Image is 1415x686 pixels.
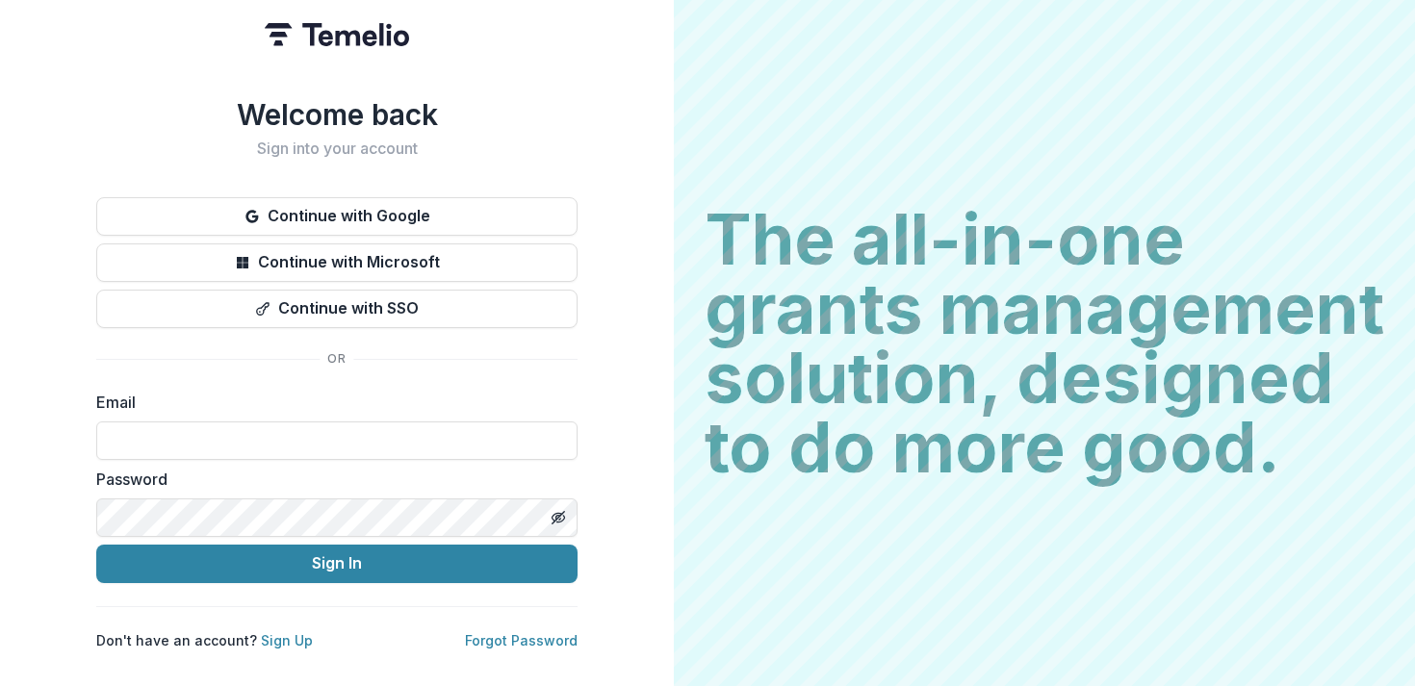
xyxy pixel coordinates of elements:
button: Continue with Microsoft [96,243,578,282]
h1: Welcome back [96,97,578,132]
label: Password [96,468,566,491]
a: Sign Up [261,632,313,648]
img: Temelio [265,23,409,46]
a: Forgot Password [465,632,578,648]
label: Email [96,391,566,414]
button: Toggle password visibility [543,502,574,533]
button: Continue with Google [96,197,578,236]
h2: Sign into your account [96,140,578,158]
p: Don't have an account? [96,630,313,650]
button: Continue with SSO [96,290,578,328]
button: Sign In [96,545,578,583]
